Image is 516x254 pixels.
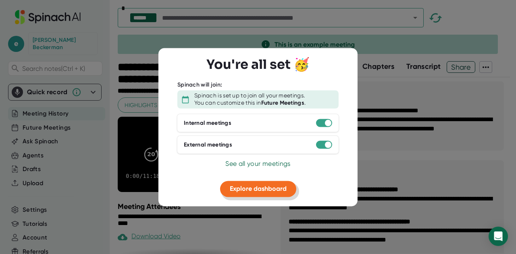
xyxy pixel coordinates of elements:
[261,99,305,106] b: Future Meetings
[206,57,310,72] h3: You're all set 🥳
[177,81,222,89] div: Spinach will join:
[220,181,296,197] button: Explore dashboard
[184,141,232,149] div: External meetings
[194,93,305,100] div: Spinach is set up to join all your meetings.
[230,185,287,193] span: Explore dashboard
[225,159,290,169] button: See all your meetings
[225,160,290,168] span: See all your meetings
[194,99,306,107] div: You can customize this in .
[489,227,508,246] div: Open Intercom Messenger
[184,120,231,127] div: Internal meetings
